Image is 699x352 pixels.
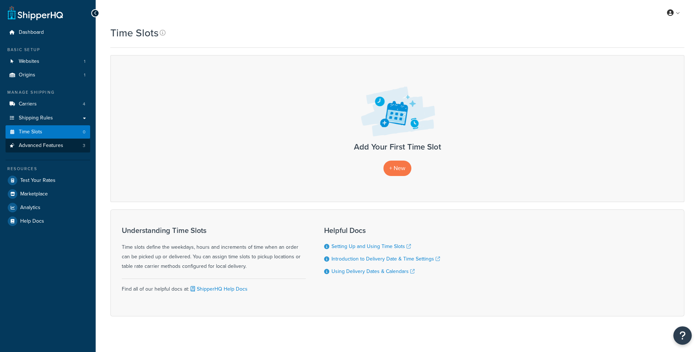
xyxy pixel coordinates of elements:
div: Time slots define the weekdays, hours and increments of time when an order can be picked up or de... [122,226,306,271]
a: Test Your Rates [6,174,90,187]
span: Marketplace [20,191,48,197]
span: Time Slots [19,129,42,135]
a: Time Slots 0 [6,125,90,139]
a: Advanced Features 3 [6,139,90,152]
a: Websites 1 [6,55,90,68]
a: Using Delivery Dates & Calendars [331,267,415,275]
a: Introduction to Delivery Date & Time Settings [331,255,440,263]
div: Basic Setup [6,47,90,53]
div: Manage Shipping [6,89,90,96]
span: Analytics [20,205,40,211]
h3: Understanding Time Slots [122,226,306,234]
div: Resources [6,166,90,172]
span: 3 [83,143,85,149]
span: Origins [19,72,35,78]
span: Advanced Features [19,143,63,149]
span: Shipping Rules [19,115,53,121]
a: Setting Up and Using Time Slots [331,243,411,250]
li: Advanced Features [6,139,90,152]
a: Shipping Rules [6,111,90,125]
li: Time Slots [6,125,90,139]
a: + New [383,161,411,176]
a: Help Docs [6,215,90,228]
h3: Helpful Docs [324,226,440,234]
span: Carriers [19,101,37,107]
span: Dashboard [19,29,44,36]
span: 1 [84,72,85,78]
a: Dashboard [6,26,90,39]
li: Carriers [6,97,90,111]
span: 4 [83,101,85,107]
a: Carriers 4 [6,97,90,111]
h1: Time Slots [110,26,159,40]
a: ShipperHQ Help Docs [189,285,248,293]
button: Open Resource Center [673,326,692,345]
li: Websites [6,55,90,68]
span: 0 [83,129,85,135]
span: 1 [84,58,85,65]
a: Analytics [6,201,90,214]
li: Origins [6,68,90,82]
span: Websites [19,58,39,65]
a: Marketplace [6,187,90,201]
a: ShipperHQ Home [8,6,63,20]
span: + New [389,164,405,172]
div: Find all of our helpful docs at: [122,279,306,294]
a: Origins 1 [6,68,90,82]
h3: Add Your First Time Slot [118,143,677,151]
span: Help Docs [20,218,44,225]
span: Test Your Rates [20,177,56,184]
